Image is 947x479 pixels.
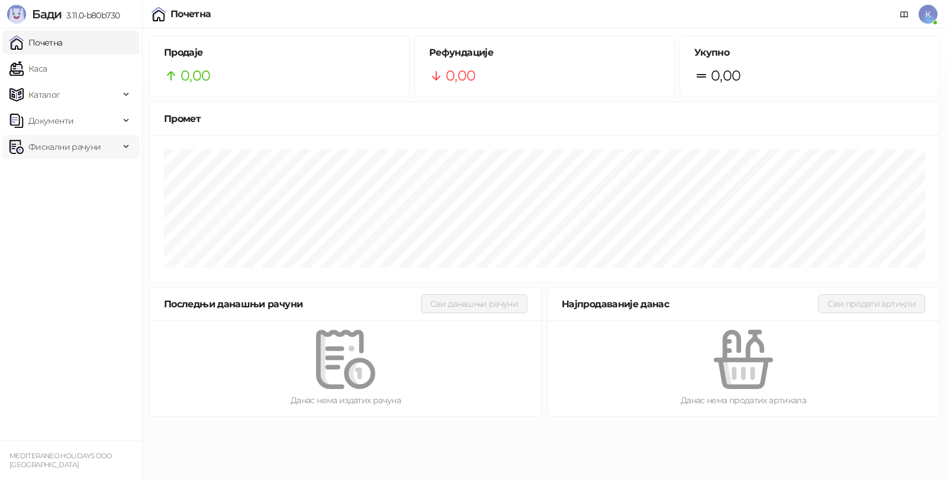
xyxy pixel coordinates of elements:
small: MEDITERANEO HOLIDAYS DOO [GEOGRAPHIC_DATA] [9,452,112,469]
div: Најпродаваније данас [562,297,818,311]
div: Последњи данашњи рачуни [164,297,421,311]
span: K [919,5,938,24]
img: Logo [7,5,26,24]
span: Бади [32,7,62,21]
a: Почетна [9,31,63,54]
div: Данас нема продатих артикала [566,394,920,407]
span: 0,00 [446,65,475,87]
span: Фискални рачуни [28,135,101,159]
a: Каса [9,57,47,81]
h5: Укупно [694,46,925,60]
span: Документи [28,109,73,133]
span: Каталог [28,83,60,107]
div: Почетна [170,9,211,19]
button: Сви данашњи рачуни [421,294,527,313]
span: 3.11.0-b80b730 [62,10,120,21]
span: 0,00 [711,65,740,87]
div: Данас нема издатих рачуна [169,394,523,407]
button: Сви продати артикли [818,294,925,313]
a: Документација [895,5,914,24]
span: 0,00 [181,65,210,87]
div: Промет [164,111,925,126]
h5: Продаје [164,46,395,60]
h5: Рефундације [429,46,660,60]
